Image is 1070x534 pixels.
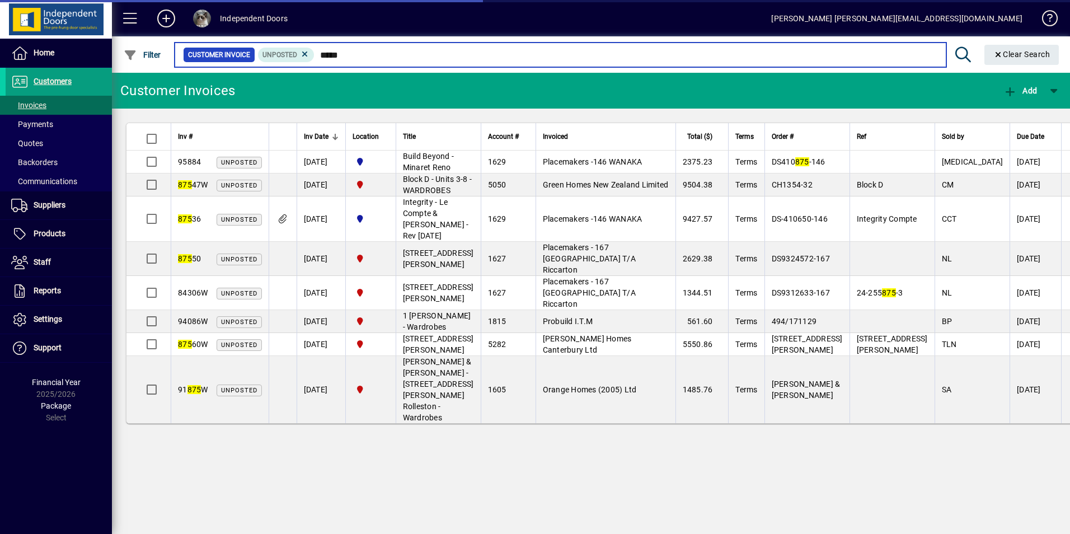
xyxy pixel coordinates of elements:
[1017,130,1054,143] div: Due Date
[262,51,297,59] span: Unposted
[488,214,506,223] span: 1629
[6,277,112,305] a: Reports
[543,214,642,223] span: Placemakers -146 WANAKA
[41,401,71,410] span: Package
[6,334,112,362] a: Support
[403,357,474,422] span: [PERSON_NAME] & [PERSON_NAME] - [STREET_ADDRESS][PERSON_NAME] Rolleston - Wardrobes
[221,318,257,326] span: Unposted
[297,310,345,333] td: [DATE]
[942,130,964,143] span: Sold by
[1010,196,1061,242] td: [DATE]
[735,385,757,394] span: Terms
[403,283,474,303] span: [STREET_ADDRESS][PERSON_NAME]
[304,130,328,143] span: Inv Date
[1010,242,1061,276] td: [DATE]
[34,77,72,86] span: Customers
[1010,276,1061,310] td: [DATE]
[353,156,389,168] span: Cromwell Central Otago
[220,10,288,27] div: Independent Doors
[403,311,471,331] span: 1 [PERSON_NAME] - Wardrobes
[188,49,250,60] span: Customer Invoice
[403,249,474,269] span: [STREET_ADDRESS][PERSON_NAME]
[735,157,757,166] span: Terms
[735,130,754,143] span: Terms
[857,130,928,143] div: Ref
[857,180,884,189] span: Block D
[258,48,315,62] mat-chip: Customer Invoice Status: Unposted
[1010,174,1061,196] td: [DATE]
[857,334,928,354] span: [STREET_ADDRESS][PERSON_NAME]
[543,334,632,354] span: [PERSON_NAME] Homes Canterbury Ltd
[543,180,669,189] span: Green Homes New Zealand Limited
[34,286,61,295] span: Reports
[984,45,1059,65] button: Clear
[178,385,208,394] span: 91 W
[297,356,345,423] td: [DATE]
[1010,333,1061,356] td: [DATE]
[543,277,636,308] span: Placemakers - 167 [GEOGRAPHIC_DATA] T/A Riccarton
[353,213,389,225] span: Cromwell Central Otago
[772,180,813,189] span: CH1354-32
[771,10,1022,27] div: [PERSON_NAME] [PERSON_NAME][EMAIL_ADDRESS][DOMAIN_NAME]
[488,180,506,189] span: 5050
[772,214,828,223] span: DS-410650-146
[1001,81,1040,101] button: Add
[675,174,729,196] td: 9504.38
[735,214,757,223] span: Terms
[6,306,112,334] a: Settings
[353,383,389,396] span: Christchurch
[488,340,506,349] span: 5282
[178,340,208,349] span: 60W
[403,175,472,195] span: Block D - Units 3-8 - WARDROBES
[857,288,903,297] span: 24-255 -3
[942,254,952,263] span: NL
[178,214,192,223] em: 875
[675,310,729,333] td: 561.60
[675,196,729,242] td: 9427.57
[488,254,506,263] span: 1627
[178,340,192,349] em: 875
[34,257,51,266] span: Staff
[353,130,379,143] span: Location
[488,317,506,326] span: 1815
[675,276,729,310] td: 1344.51
[178,214,201,223] span: 36
[178,317,208,326] span: 94086W
[543,317,593,326] span: Probuild I.T.M
[11,101,46,110] span: Invoices
[353,338,389,350] span: Christchurch
[11,158,58,167] span: Backorders
[221,290,257,297] span: Unposted
[772,317,817,326] span: 494/171129
[34,48,54,57] span: Home
[675,242,729,276] td: 2629.38
[488,288,506,297] span: 1627
[772,130,843,143] div: Order #
[353,287,389,299] span: Christchurch
[735,180,757,189] span: Terms
[178,157,201,166] span: 95884
[942,130,1003,143] div: Sold by
[857,130,866,143] span: Ref
[11,177,77,186] span: Communications
[6,115,112,134] a: Payments
[6,153,112,172] a: Backorders
[403,334,474,354] span: [STREET_ADDRESS][PERSON_NAME]
[772,130,794,143] span: Order #
[221,341,257,349] span: Unposted
[178,254,192,263] em: 875
[1010,151,1061,174] td: [DATE]
[11,139,43,148] span: Quotes
[772,254,830,263] span: DS9324572-167
[942,180,954,189] span: CM
[6,96,112,115] a: Invoices
[735,340,757,349] span: Terms
[178,130,193,143] span: Inv #
[683,130,723,143] div: Total ($)
[221,159,257,166] span: Unposted
[942,340,957,349] span: TLN
[993,50,1050,59] span: Clear Search
[675,151,729,174] td: 2375.23
[735,317,757,326] span: Terms
[178,254,201,263] span: 50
